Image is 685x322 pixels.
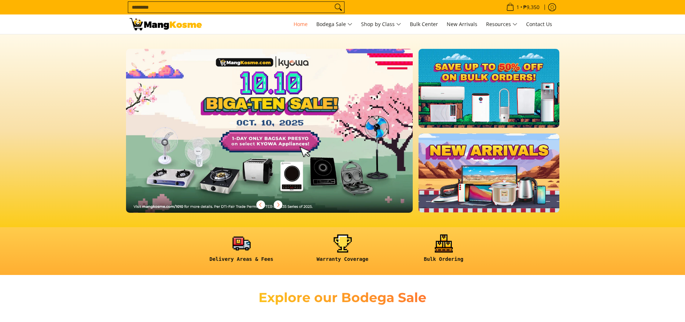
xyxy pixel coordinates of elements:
a: Bulk Center [406,14,442,34]
a: New Arrivals [443,14,481,34]
span: ₱9,350 [522,5,541,10]
span: New Arrivals [447,21,477,27]
span: 1 [515,5,520,10]
img: Mang Kosme: Your Home Appliances Warehouse Sale Partner! [130,18,202,30]
a: More [126,49,436,224]
span: Bulk Center [410,21,438,27]
a: Bodega Sale [313,14,356,34]
a: Shop by Class [357,14,405,34]
a: <h6><strong>Bulk Ordering</strong></h6> [397,234,491,268]
span: Contact Us [526,21,552,27]
button: Previous [253,197,269,213]
a: Home [290,14,311,34]
span: Bodega Sale [316,20,352,29]
button: Search [333,2,344,13]
span: Home [294,21,308,27]
a: <h6><strong>Warranty Coverage</strong></h6> [296,234,390,268]
button: Next [270,197,286,213]
a: Resources [482,14,521,34]
span: Resources [486,20,517,29]
a: Contact Us [523,14,556,34]
nav: Main Menu [209,14,556,34]
span: Shop by Class [361,20,401,29]
span: • [504,3,542,11]
a: <h6><strong>Delivery Areas & Fees</strong></h6> [195,234,289,268]
h2: Explore our Bodega Sale [238,289,447,306]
